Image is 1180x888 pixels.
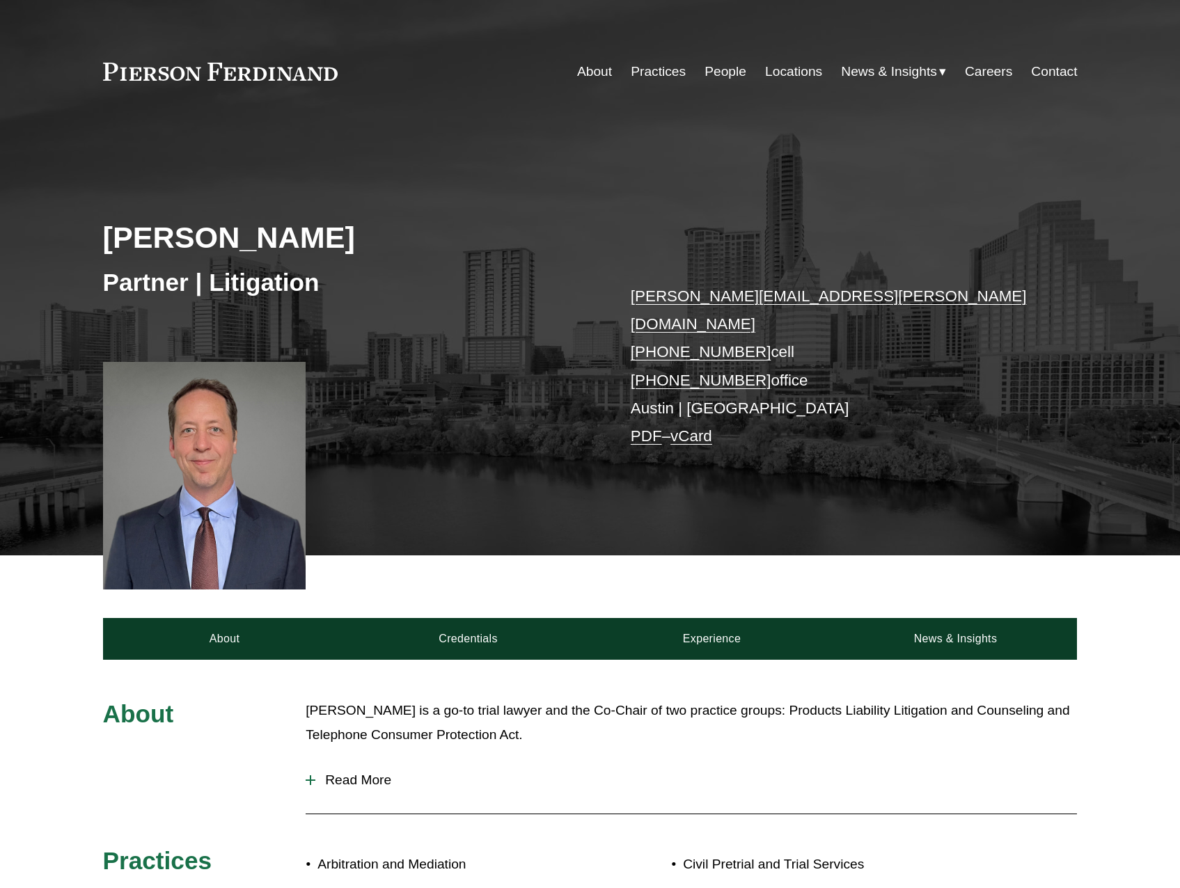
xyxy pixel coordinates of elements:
button: Read More [306,762,1077,798]
a: Contact [1031,58,1077,85]
a: [PHONE_NUMBER] [631,343,771,360]
a: About [577,58,612,85]
a: Practices [631,58,686,85]
p: Arbitration and Mediation [317,853,590,877]
p: Civil Pretrial and Trial Services [683,853,996,877]
a: [PHONE_NUMBER] [631,372,771,389]
a: People [705,58,746,85]
span: Read More [315,772,1077,788]
a: News & Insights [833,618,1077,660]
a: folder dropdown [841,58,946,85]
a: PDF [631,427,662,445]
p: [PERSON_NAME] is a go-to trial lawyer and the Co-Chair of two practice groups: Products Liability... [306,699,1077,747]
a: Credentials [347,618,590,660]
a: Careers [965,58,1012,85]
a: Locations [765,58,822,85]
span: News & Insights [841,60,937,84]
span: Practices [103,847,212,874]
h2: [PERSON_NAME] [103,219,590,255]
a: vCard [670,427,712,445]
a: About [103,618,347,660]
h3: Partner | Litigation [103,267,590,298]
a: Experience [590,618,834,660]
a: [PERSON_NAME][EMAIL_ADDRESS][PERSON_NAME][DOMAIN_NAME] [631,287,1027,333]
span: About [103,700,174,727]
p: cell office Austin | [GEOGRAPHIC_DATA] – [631,283,1037,451]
